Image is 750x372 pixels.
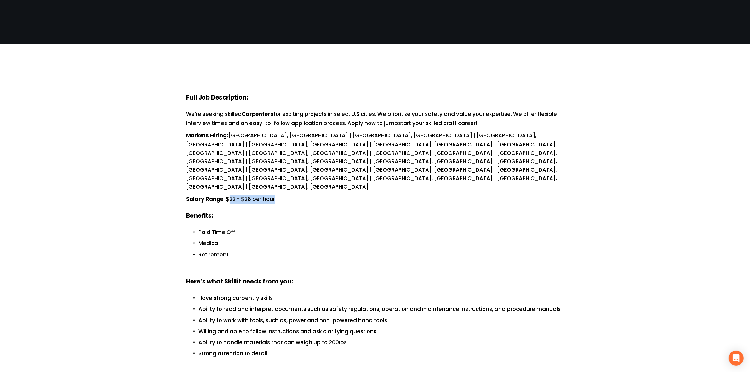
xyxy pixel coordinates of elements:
p: Have strong carpentry skills [199,294,564,302]
p: : $22 - $28 per hour [186,195,564,204]
strong: Carpenters [242,110,274,119]
p: Paid Time Off [199,228,564,237]
p: Willing and able to follow instructions and ask clarifying questions [199,327,564,336]
div: Open Intercom Messenger [729,351,744,366]
p: Ability to handle materials that can weigh up to 200Ibs [199,338,564,347]
p: Ability to work with tools, such as, power and non-powered hand tools [199,316,564,325]
p: Ability to read and interpret documents such as safety regulations, operation and maintenance ins... [199,305,564,313]
strong: Salary Range [186,195,224,204]
strong: Here’s what Skillit needs from you: [186,277,293,287]
strong: Markets Hiring: [186,131,229,140]
p: Retirement [199,250,564,259]
p: [GEOGRAPHIC_DATA], [GEOGRAPHIC_DATA] | [GEOGRAPHIC_DATA], [GEOGRAPHIC_DATA] | [GEOGRAPHIC_DATA], ... [186,131,564,191]
p: Medical [199,239,564,248]
p: We’re seeking skilled for exciting projects in select U.S cities. We prioritize your safety and v... [186,110,564,128]
p: Strong attention to detail [199,349,564,358]
strong: Benefits: [186,211,213,221]
strong: Full Job Description: [186,93,248,103]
